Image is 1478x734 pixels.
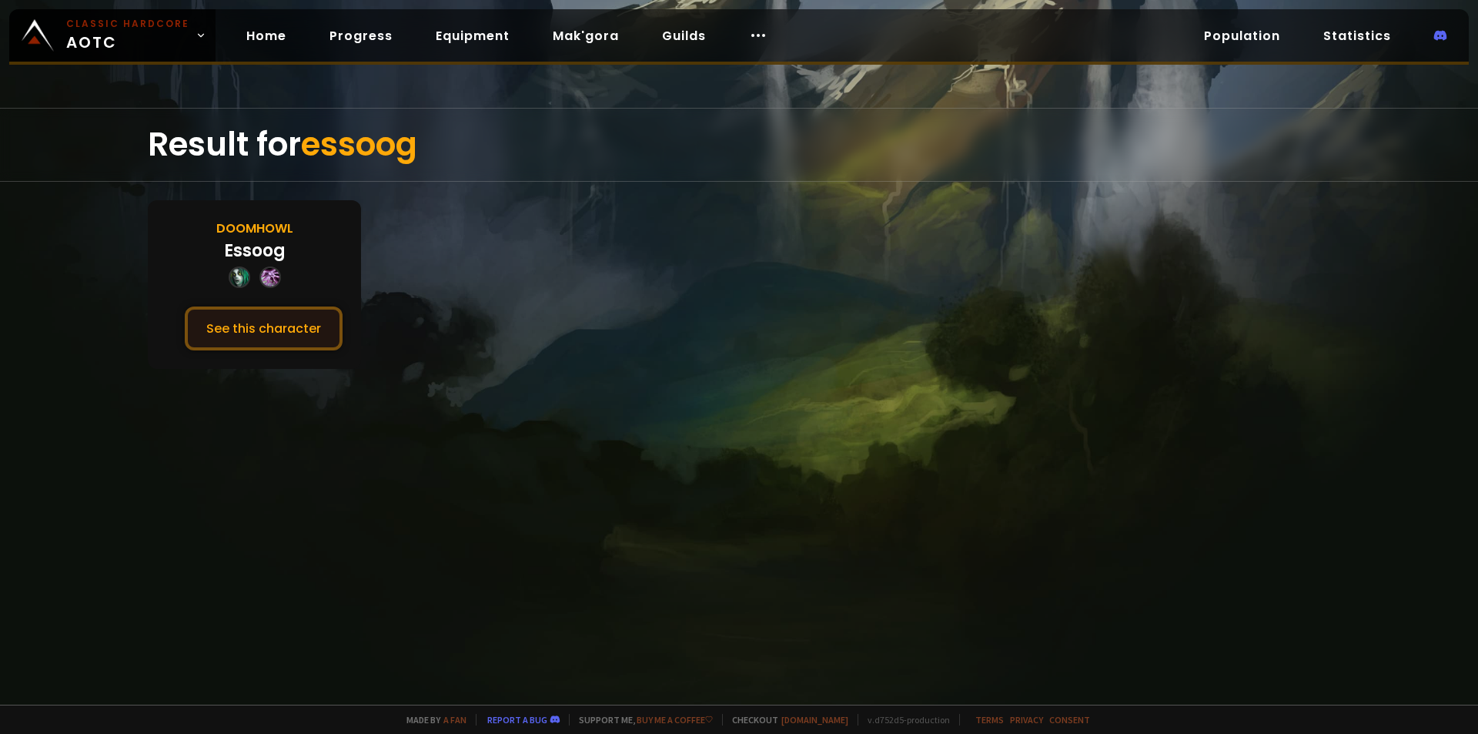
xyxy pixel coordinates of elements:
a: Consent [1049,714,1090,726]
a: Report a bug [487,714,547,726]
span: AOTC [66,17,189,54]
div: Doomhowl [216,219,293,238]
a: a fan [443,714,466,726]
a: Progress [317,20,405,52]
span: Checkout [722,714,848,726]
a: Statistics [1311,20,1403,52]
a: Guilds [650,20,718,52]
a: Terms [975,714,1004,726]
span: essoog [301,122,417,167]
a: Buy me a coffee [637,714,713,726]
span: Made by [397,714,466,726]
a: Home [234,20,299,52]
span: v. d752d5 - production [858,714,950,726]
div: Essoog [224,238,286,263]
a: Population [1192,20,1292,52]
a: [DOMAIN_NAME] [781,714,848,726]
div: Result for [148,109,1330,181]
a: Equipment [423,20,522,52]
a: Classic HardcoreAOTC [9,9,216,62]
small: Classic Hardcore [66,17,189,31]
button: See this character [185,307,343,350]
a: Mak'gora [540,20,631,52]
a: Privacy [1010,714,1043,726]
span: Support me, [569,714,713,726]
